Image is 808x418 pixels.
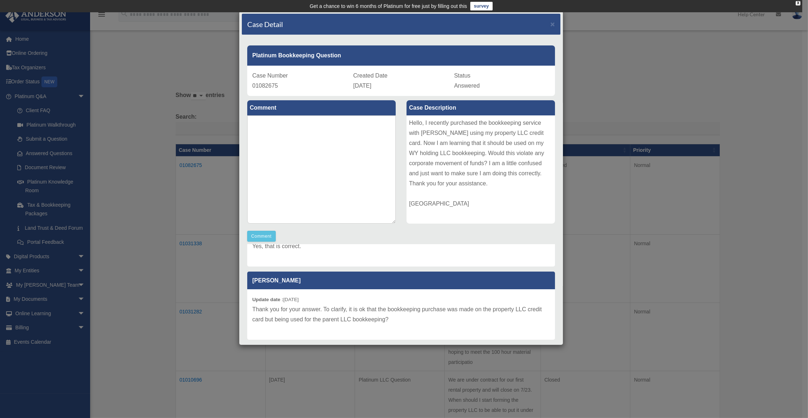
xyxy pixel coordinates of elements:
[247,19,283,29] h4: Case Detail
[353,72,387,79] span: Created Date
[550,20,555,28] button: Close
[252,241,550,251] p: Yes, that is correct.
[247,272,555,289] p: [PERSON_NAME]
[252,72,288,79] span: Case Number
[252,83,278,89] span: 01082675
[247,100,396,115] label: Comment
[550,20,555,28] span: ×
[247,45,555,66] div: Platinum Bookkeeping Question
[252,297,283,302] b: Update date :
[353,83,371,89] span: [DATE]
[454,83,480,89] span: Answered
[252,304,550,325] p: Thank you for your answer. To clarify, it is ok that the bookkeeping purchase was made on the pro...
[407,115,555,224] div: Hello, I recently purchased the bookkeeping service with [PERSON_NAME] using my property LLC cred...
[407,100,555,115] label: Case Description
[310,2,467,10] div: Get a chance to win 6 months of Platinum for free just by filling out this
[252,297,299,302] small: [DATE]
[247,345,555,362] p: [PERSON_NAME] Advisors
[454,72,470,79] span: Status
[247,231,276,242] button: Comment
[470,2,493,10] a: survey
[796,1,800,5] div: close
